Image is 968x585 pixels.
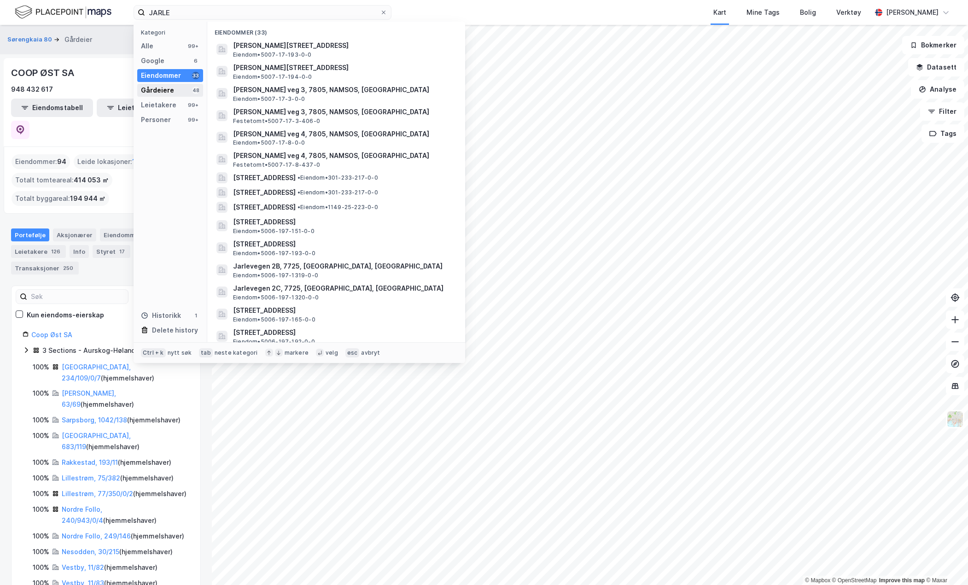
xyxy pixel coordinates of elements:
[33,488,49,499] div: 100%
[233,62,454,73] span: [PERSON_NAME][STREET_ADDRESS]
[233,250,315,257] span: Eiendom • 5006-197-193-0-0
[285,349,309,357] div: markere
[908,58,964,76] button: Datasett
[97,99,179,117] button: Leietakertabell
[27,290,128,304] input: Søk
[141,99,176,111] div: Leietakere
[70,245,89,258] div: Info
[11,262,79,275] div: Transaksjoner
[62,474,120,482] a: Lillestrøm, 75/382
[921,124,964,143] button: Tags
[49,247,62,256] div: 126
[132,156,145,167] span: 133
[11,245,66,258] div: Leietakere
[33,546,49,557] div: 100%
[746,7,780,18] div: Mine Tags
[199,348,213,357] div: tab
[64,34,92,45] div: Gårdeier
[12,173,112,187] div: Totalt tomteareal :
[62,504,189,526] div: ( hjemmelshaver )
[233,161,320,169] span: Festetomt • 5007-17-8-437-0
[62,389,116,408] a: [PERSON_NAME], 63/69
[297,204,378,211] span: Eiendom • 1149-25-223-0-0
[15,4,111,20] img: logo.f888ab2527a4732fd821a326f86c7f29.svg
[233,239,454,250] span: [STREET_ADDRESS]
[62,488,187,499] div: ( hjemmelshaver )
[61,263,75,273] div: 250
[141,310,181,321] div: Historikk
[192,87,199,94] div: 48
[33,457,49,468] div: 100%
[233,139,305,146] span: Eiendom • 5007-17-8-0-0
[62,490,133,497] a: Lillestrøm, 77/350/0/2
[62,505,103,524] a: Nordre Follo, 240/943/0/4
[297,174,300,181] span: •
[233,150,454,161] span: [PERSON_NAME] veg 4, 7805, NAMSOS, [GEOGRAPHIC_DATA]
[187,101,199,109] div: 99+
[141,114,171,125] div: Personer
[800,7,816,18] div: Bolig
[902,36,964,54] button: Bokmerker
[62,546,173,557] div: ( hjemmelshaver )
[233,172,296,183] span: [STREET_ADDRESS]
[100,228,158,241] div: Eiendommer
[233,117,320,125] span: Festetomt • 5007-17-3-406-0
[187,116,199,123] div: 99+
[62,562,157,573] div: ( hjemmelshaver )
[233,51,312,58] span: Eiendom • 5007-17-193-0-0
[233,84,454,95] span: [PERSON_NAME] veg 3, 7805, NAMSOS, [GEOGRAPHIC_DATA]
[117,247,127,256] div: 17
[11,84,53,95] div: 948 432 617
[152,325,198,336] div: Delete history
[62,363,131,382] a: [GEOGRAPHIC_DATA], 234/109/0/7
[326,349,338,357] div: velg
[233,187,296,198] span: [STREET_ADDRESS]
[207,22,465,38] div: Eiendommer (33)
[713,7,726,18] div: Kart
[62,548,119,556] a: Nesodden, 30/215
[62,473,174,484] div: ( hjemmelshaver )
[62,432,131,450] a: [GEOGRAPHIC_DATA], 683/119
[233,106,454,117] span: [PERSON_NAME] veg 3, 7805, NAMSOS, [GEOGRAPHIC_DATA]
[233,129,454,140] span: [PERSON_NAME] veg 4, 7805, NAMSOS, [GEOGRAPHIC_DATA]
[141,41,153,52] div: Alle
[836,7,861,18] div: Verktøy
[141,55,164,66] div: Google
[215,349,258,357] div: neste kategori
[233,316,315,323] span: Eiendom • 5006-197-165-0-0
[62,531,184,542] div: ( hjemmelshaver )
[187,42,199,50] div: 99+
[345,348,360,357] div: esc
[7,35,54,44] button: Sørengkaia 80
[70,193,105,204] span: 194 944 ㎡
[297,189,378,196] span: Eiendom • 301-233-217-0-0
[74,175,109,186] span: 414 053 ㎡
[297,174,378,181] span: Eiendom • 301-233-217-0-0
[33,388,49,399] div: 100%
[922,541,968,585] iframe: Chat Widget
[233,305,454,316] span: [STREET_ADDRESS]
[233,73,312,81] span: Eiendom • 5007-17-194-0-0
[946,410,964,428] img: Z
[31,331,72,339] a: Coop Øst SA
[233,338,315,345] span: Eiendom • 5006-197-192-0-0
[62,362,189,384] div: ( hjemmelshaver )
[27,310,104,321] div: Kun eiendoms-eierskap
[33,362,49,373] div: 100%
[33,531,49,542] div: 100%
[33,504,49,515] div: 100%
[53,228,96,241] div: Aksjonærer
[11,65,76,80] div: COOP ØST SA
[74,154,148,169] div: Leide lokasjoner :
[297,189,300,196] span: •
[233,272,318,279] span: Eiendom • 5006-197-1319-0-0
[233,228,315,235] span: Eiendom • 5006-197-151-0-0
[12,191,109,206] div: Totalt byggareal :
[33,430,49,441] div: 100%
[141,348,166,357] div: Ctrl + k
[11,99,93,117] button: Eiendomstabell
[886,7,939,18] div: [PERSON_NAME]
[192,72,199,79] div: 33
[192,312,199,319] div: 1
